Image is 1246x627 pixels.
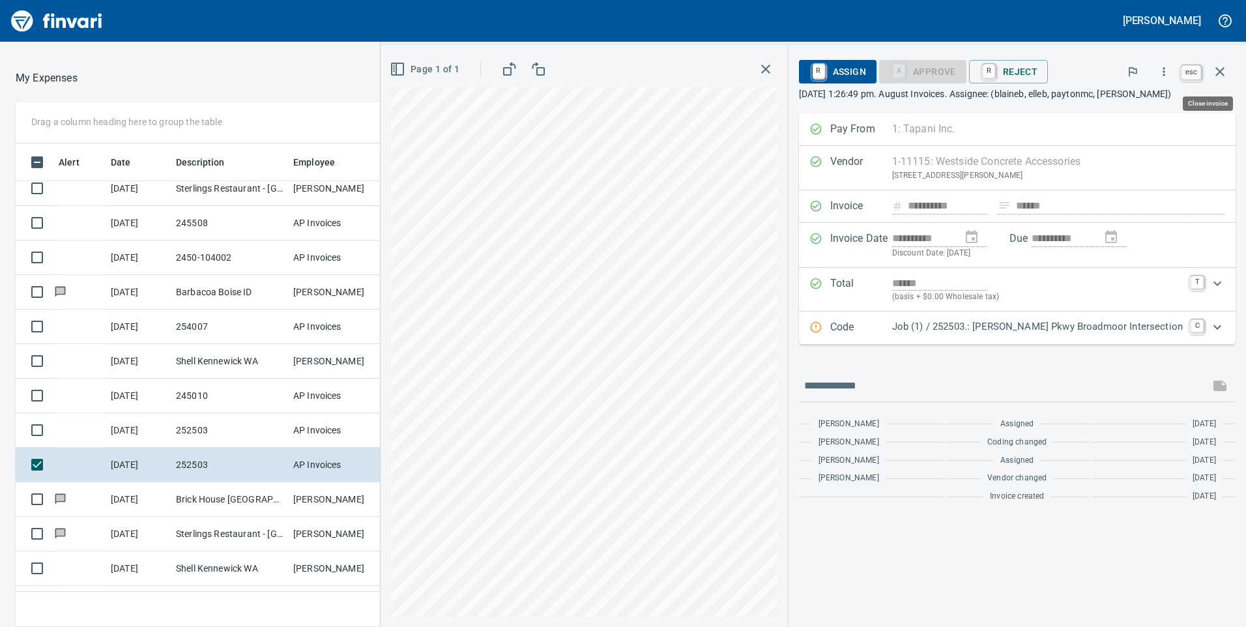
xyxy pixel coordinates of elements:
[288,241,386,275] td: AP Invoices
[1193,418,1216,431] span: [DATE]
[171,517,288,551] td: Sterlings Restaurant - [GEOGRAPHIC_DATA] [GEOGRAPHIC_DATA]
[171,551,288,586] td: Shell Kennewick WA
[819,472,879,485] span: [PERSON_NAME]
[288,344,386,379] td: [PERSON_NAME]
[106,206,171,241] td: [DATE]
[819,436,879,449] span: [PERSON_NAME]
[288,310,386,344] td: AP Invoices
[288,171,386,206] td: [PERSON_NAME]
[171,310,288,344] td: 254007
[106,517,171,551] td: [DATE]
[1118,57,1147,86] button: Flag
[288,448,386,482] td: AP Invoices
[1193,472,1216,485] span: [DATE]
[293,154,335,170] span: Employee
[171,448,288,482] td: 252503
[106,379,171,413] td: [DATE]
[987,472,1047,485] span: Vendor changed
[176,154,225,170] span: Description
[106,241,171,275] td: [DATE]
[106,551,171,586] td: [DATE]
[288,517,386,551] td: [PERSON_NAME]
[288,379,386,413] td: AP Invoices
[171,171,288,206] td: Sterlings Restaurant - [GEOGRAPHIC_DATA] [GEOGRAPHIC_DATA]
[983,64,995,78] a: R
[1000,454,1034,467] span: Assigned
[288,413,386,448] td: AP Invoices
[1000,418,1034,431] span: Assigned
[288,206,386,241] td: AP Invoices
[16,70,78,86] nav: breadcrumb
[892,291,1183,304] p: (basis + $0.00 Wholesale tax)
[288,551,386,586] td: [PERSON_NAME]
[16,70,78,86] p: My Expenses
[799,87,1236,100] p: [DATE] 1:26:49 pm. August Invoices. Assignee: (blaineb, elleb, paytonmc, [PERSON_NAME])
[171,241,288,275] td: 2450-104002
[171,206,288,241] td: 245508
[1191,276,1204,289] a: T
[819,418,879,431] span: [PERSON_NAME]
[1193,490,1216,503] span: [DATE]
[106,448,171,482] td: [DATE]
[59,154,80,170] span: Alert
[1181,65,1201,80] a: esc
[813,64,825,78] a: R
[171,413,288,448] td: 252503
[288,275,386,310] td: [PERSON_NAME]
[171,275,288,310] td: Barbacoa Boise ID
[171,379,288,413] td: 245010
[987,436,1047,449] span: Coding changed
[293,154,352,170] span: Employee
[171,344,288,379] td: Shell Kennewick WA
[1123,14,1201,27] h5: [PERSON_NAME]
[106,310,171,344] td: [DATE]
[106,344,171,379] td: [DATE]
[111,154,148,170] span: Date
[59,154,96,170] span: Alert
[31,115,222,128] p: Drag a column heading here to group the table
[106,275,171,310] td: [DATE]
[387,57,465,81] button: Page 1 of 1
[53,287,67,296] span: Has messages
[799,268,1236,312] div: Expand
[288,482,386,517] td: [PERSON_NAME]
[830,319,892,336] p: Code
[53,495,67,503] span: Has messages
[1193,454,1216,467] span: [DATE]
[799,312,1236,344] div: Expand
[1120,10,1204,31] button: [PERSON_NAME]
[106,171,171,206] td: [DATE]
[892,319,1183,334] p: Job (1) / 252503.: [PERSON_NAME] Pkwy Broadmoor Intersection
[171,586,288,620] td: [PERSON_NAME] F5218 Hermiston OR
[1204,370,1236,401] span: This records your message into the invoice and notifies anyone mentioned
[288,586,386,620] td: [PERSON_NAME]
[53,529,67,538] span: Has messages
[176,154,242,170] span: Description
[969,60,1048,83] button: RReject
[819,454,879,467] span: [PERSON_NAME]
[809,61,866,83] span: Assign
[1193,436,1216,449] span: [DATE]
[392,61,459,78] span: Page 1 of 1
[799,60,877,83] button: RAssign
[106,413,171,448] td: [DATE]
[8,5,106,36] img: Finvari
[111,154,131,170] span: Date
[979,61,1037,83] span: Reject
[171,482,288,517] td: Brick House [GEOGRAPHIC_DATA] [GEOGRAPHIC_DATA]
[1191,319,1204,332] a: C
[879,65,966,76] div: Job Phase required
[106,482,171,517] td: [DATE]
[830,276,892,304] p: Total
[990,490,1045,503] span: Invoice created
[106,586,171,620] td: [DATE]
